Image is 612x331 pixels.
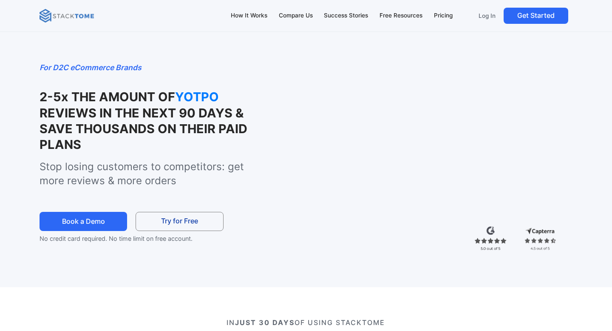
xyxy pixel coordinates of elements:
[324,11,368,20] div: Success Stories
[289,62,573,222] iframe: StackTome- product_demo 07.24 - 1.3x speed (1080p)
[40,160,271,188] p: Stop losing customers to competitors: get more reviews & more orders
[40,212,127,231] a: Book a Demo
[430,7,456,25] a: Pricing
[235,318,295,327] strong: JUST 30 DAYS
[380,11,422,20] div: Free Resources
[136,212,224,231] a: Try for Free
[227,7,271,25] a: How It Works
[40,234,235,244] p: No credit card required. No time limit on free account.
[473,8,500,24] a: Log In
[376,7,427,25] a: Free Resources
[175,89,260,105] strong: YOTPO
[40,106,247,152] strong: REVIEWS IN THE NEXT 90 DAYS & SAVE THOUSANDS ON THEIR PAID PLANS
[279,11,313,20] div: Compare Us
[66,317,546,328] p: IN OF USING STACKTOME
[231,11,267,20] div: How It Works
[40,89,175,104] strong: 2-5x THE AMOUNT OF
[275,7,317,25] a: Compare Us
[504,8,568,24] a: Get Started
[434,11,453,20] div: Pricing
[40,63,142,72] em: For D2C eCommerce Brands
[320,7,372,25] a: Success Stories
[479,12,496,20] p: Log In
